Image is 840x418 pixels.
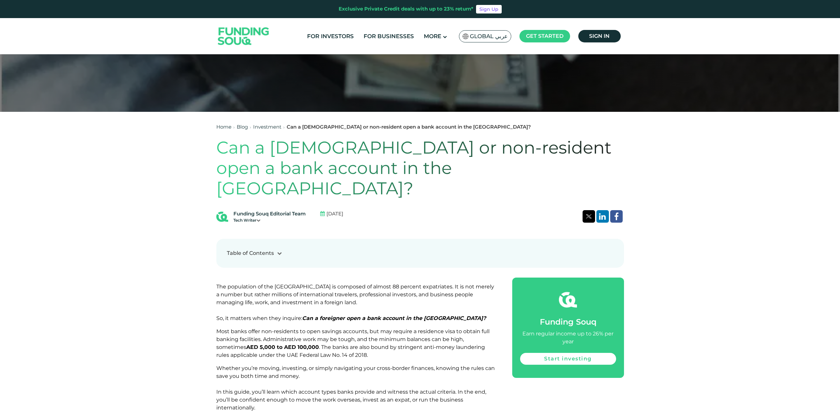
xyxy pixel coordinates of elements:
[526,33,564,39] span: Get started
[246,344,319,350] strong: AED 5,000 to AED 100,000
[216,328,490,358] span: Most banks offer non-residents to open savings accounts, but may require a residence visa to obta...
[216,365,495,411] span: Whether you’re moving, investing, or simply navigating your cross-border finances, knowing the ru...
[470,33,508,40] span: Global عربي
[227,249,274,257] div: Table of Contents
[476,5,502,13] a: Sign Up
[216,137,624,199] h1: Can a [DEMOGRAPHIC_DATA] or non-resident open a bank account in the [GEOGRAPHIC_DATA]?
[586,214,592,218] img: twitter
[216,211,228,223] img: Blog Author
[520,353,616,365] a: Start investing
[287,123,531,131] div: Can a [DEMOGRAPHIC_DATA] or non-resident open a bank account in the [GEOGRAPHIC_DATA]?
[211,20,276,53] img: Logo
[237,124,248,130] a: Blog
[233,217,306,223] div: Tech Writer
[589,33,610,39] span: Sign in
[339,5,473,13] div: Exclusive Private Credit deals with up to 23% return*
[253,124,281,130] a: Investment
[424,33,441,39] span: More
[520,330,616,346] div: Earn regular income up to 26% per year
[216,283,494,321] span: The population of the [GEOGRAPHIC_DATA] is composed of almost 88 percent expatriates. It is not m...
[302,315,486,321] em: Can a foreigner open a bank account in the [GEOGRAPHIC_DATA]?
[559,291,577,309] img: fsicon
[305,31,355,42] a: For Investors
[540,317,596,327] span: Funding Souq
[578,30,621,42] a: Sign in
[216,124,231,130] a: Home
[326,210,343,218] span: [DATE]
[362,31,416,42] a: For Businesses
[463,34,468,39] img: SA Flag
[233,210,306,218] div: Funding Souq Editorial Team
